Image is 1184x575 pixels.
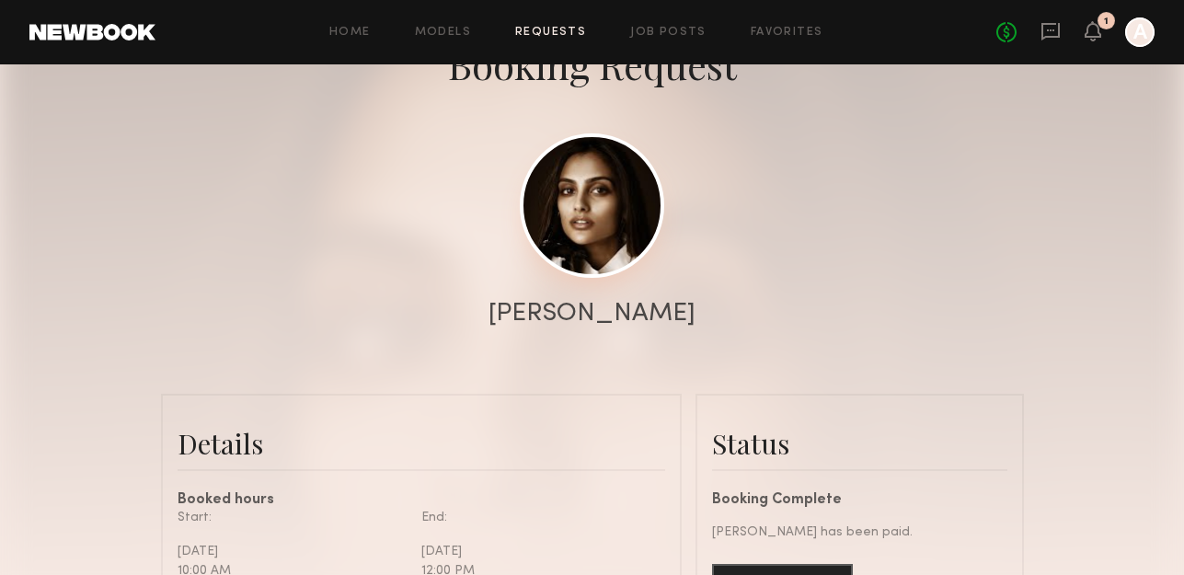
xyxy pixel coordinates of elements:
div: Start: [178,508,408,527]
div: Booking Request [448,39,737,90]
div: Booking Complete [712,493,1007,508]
a: A [1125,17,1155,47]
div: [PERSON_NAME] [489,301,695,327]
div: [PERSON_NAME] has been paid. [712,523,1007,542]
a: Models [415,27,471,39]
a: Requests [515,27,586,39]
a: Job Posts [630,27,707,39]
div: Status [712,425,1007,462]
div: Booked hours [178,493,665,508]
div: [DATE] [178,542,408,561]
div: Details [178,425,665,462]
div: 1 [1104,17,1109,27]
div: [DATE] [421,542,651,561]
a: Home [329,27,371,39]
a: Favorites [751,27,823,39]
div: End: [421,508,651,527]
